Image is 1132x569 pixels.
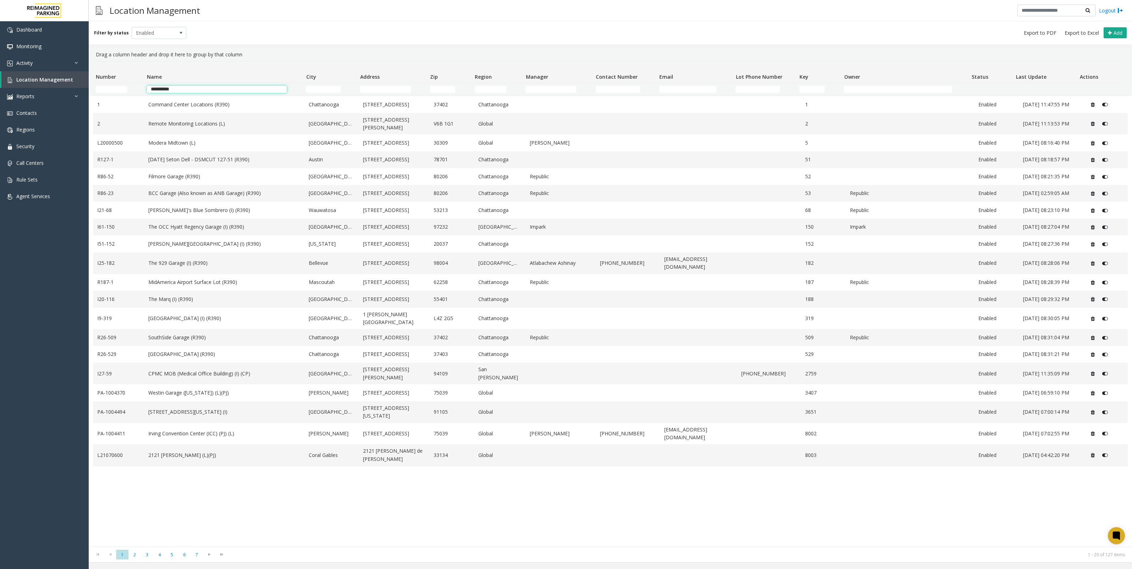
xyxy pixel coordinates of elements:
a: [PHONE_NUMBER] [741,370,797,378]
a: Enabled [978,139,1015,147]
span: [DATE] 08:23:10 PM [1023,207,1069,213]
button: Delete [1087,205,1098,216]
a: SouthSide Garage (R390) [148,334,300,341]
a: Enabled [978,370,1015,378]
button: Delete [1087,428,1098,439]
a: I25-182 [97,259,140,267]
span: [DATE] 08:27:04 PM [1023,223,1069,230]
a: [DATE] 11:35:09 PM [1023,370,1079,378]
a: R127-1 [97,156,140,163]
a: Global [478,430,521,437]
span: Export to PDF [1024,29,1056,37]
a: R86-23 [97,189,140,197]
a: 150 [805,223,841,231]
img: 'icon' [7,127,13,133]
a: [GEOGRAPHIC_DATA] [309,295,355,303]
a: Chattanooga [478,206,521,214]
a: Republic [530,173,592,180]
button: Delete [1087,332,1098,343]
button: Delete [1087,257,1098,269]
a: Republic [850,189,969,197]
a: Enabled [978,408,1015,416]
button: Disable [1098,118,1111,129]
a: [PHONE_NUMBER] [600,430,656,437]
a: I27-59 [97,370,140,378]
span: [DATE] 11:47:55 PM [1023,101,1069,108]
a: Republic [850,334,969,341]
button: Disable [1098,406,1111,418]
span: [DATE] 08:30:05 PM [1023,315,1069,322]
a: 3651 [805,408,841,416]
a: 37402 [434,334,470,341]
button: Delete [1087,387,1098,398]
a: Filmore Garage (R390) [148,173,300,180]
a: Chattanooga [478,101,521,108]
a: [STREET_ADDRESS] [363,156,425,163]
a: L20000500 [97,139,140,147]
a: Chattanooga [478,350,521,358]
a: 2759 [805,370,841,378]
span: [DATE] 08:18:57 PM [1023,156,1069,163]
a: 62258 [434,278,470,286]
a: 91105 [434,408,470,416]
a: [GEOGRAPHIC_DATA] (I) (R390) [148,314,300,322]
input: Address Filter [360,86,411,93]
label: Filter by status [94,30,129,36]
button: Delete [1087,118,1098,129]
a: 51 [805,156,841,163]
button: Disable [1098,428,1111,439]
a: R86-52 [97,173,140,180]
a: [DATE] 07:00:14 PM [1023,408,1079,416]
span: [DATE] 08:16:40 PM [1023,139,1069,146]
span: [DATE] 07:02:55 PM [1023,430,1069,437]
span: [DATE] 08:28:06 PM [1023,260,1069,266]
a: [EMAIL_ADDRESS][DOMAIN_NAME] [664,426,733,442]
span: [DATE] 02:59:05 AM [1023,190,1069,196]
span: Agent Services [16,193,50,200]
button: Delete [1087,349,1098,360]
button: Delete [1087,137,1098,149]
a: Chattanooga [478,240,521,248]
a: Command Center Locations (R390) [148,101,300,108]
span: Rule Sets [16,176,38,183]
button: Disable [1098,188,1111,199]
span: Security [16,143,34,150]
a: Global [478,139,521,147]
a: 3407 [805,389,841,397]
img: logout [1117,7,1123,14]
a: [STREET_ADDRESS][PERSON_NAME] [363,116,425,132]
button: Disable [1098,332,1111,343]
a: Republic [850,278,969,286]
a: 68 [805,206,841,214]
span: Regions [16,126,35,133]
button: Disable [1098,99,1111,110]
a: 20037 [434,240,470,248]
a: I20-116 [97,295,140,303]
a: Enabled [978,223,1015,231]
a: Chattanooga [309,350,355,358]
a: [GEOGRAPHIC_DATA] [309,120,355,128]
a: CPMC MOB (Medical Office Building) (I) (CP) [148,370,300,378]
span: [DATE] 08:31:04 PM [1023,334,1069,341]
a: Enabled [978,314,1015,322]
a: Enabled [978,173,1015,180]
input: Number Filter [96,86,127,93]
a: Location Management [1,71,89,88]
a: [STREET_ADDRESS] [363,278,425,286]
a: Irving Convention Center (ICC) (PJ) (L) [148,430,300,437]
a: 80206 [434,189,470,197]
a: Chattanooga [478,189,521,197]
a: [DATE] 08:18:57 PM [1023,156,1079,163]
button: Disable [1098,368,1111,379]
a: R26-529 [97,350,140,358]
a: 529 [805,350,841,358]
a: V6B 1G1 [434,120,470,128]
a: Enabled [978,389,1015,397]
a: Enabled [978,350,1015,358]
a: 509 [805,334,841,341]
a: Chattanooga [478,278,521,286]
a: Enabled [978,295,1015,303]
a: Global [478,389,521,397]
a: 94109 [434,370,470,378]
span: [DATE] 11:35:09 PM [1023,370,1069,377]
